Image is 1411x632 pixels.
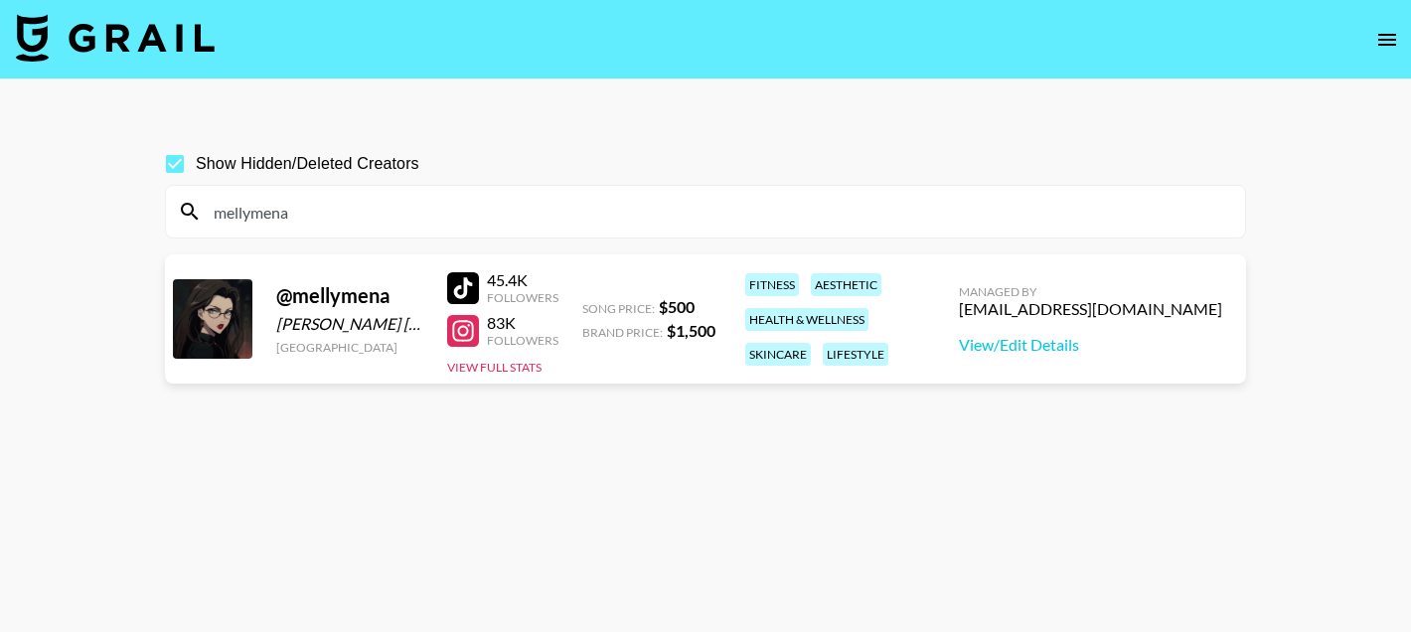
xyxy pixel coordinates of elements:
a: View/Edit Details [959,335,1222,355]
img: Grail Talent [16,14,215,62]
div: fitness [745,273,799,296]
button: open drawer [1367,20,1407,60]
div: 83K [487,313,558,333]
input: Search by User Name [202,196,1233,228]
div: Managed By [959,284,1222,299]
div: [GEOGRAPHIC_DATA] [276,340,423,355]
button: View Full Stats [447,360,542,375]
span: Brand Price: [582,325,663,340]
div: lifestyle [823,343,888,366]
div: aesthetic [811,273,881,296]
div: skincare [745,343,811,366]
span: Show Hidden/Deleted Creators [196,152,419,176]
strong: $ 1,500 [667,321,715,340]
div: @ mellymena [276,283,423,308]
div: Followers [487,290,558,305]
div: health & wellness [745,308,868,331]
strong: $ 500 [659,297,695,316]
span: Song Price: [582,301,655,316]
div: [EMAIL_ADDRESS][DOMAIN_NAME] [959,299,1222,319]
div: Followers [487,333,558,348]
div: 45.4K [487,270,558,290]
div: [PERSON_NAME] [PERSON_NAME] [276,314,423,334]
